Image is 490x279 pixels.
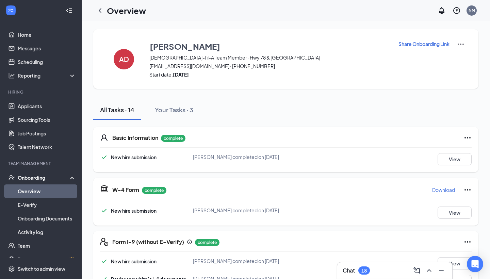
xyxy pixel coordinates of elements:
a: Sourcing Tools [18,113,76,127]
div: Reporting [18,72,76,79]
span: [PERSON_NAME] completed on [DATE] [193,207,279,213]
svg: Checkmark [100,207,108,215]
img: More Actions [457,40,465,48]
a: Talent Network [18,140,76,154]
svg: WorkstreamLogo [7,7,14,14]
h1: Overview [107,5,146,16]
svg: UserCheck [8,174,15,181]
h3: [PERSON_NAME] [150,40,220,52]
div: 18 [361,268,367,274]
strong: [DATE] [173,71,189,78]
span: New hire submission [111,154,157,160]
div: Hiring [8,89,75,95]
h5: Form I-9 (without E-Verify) [112,238,184,246]
button: Share Onboarding Link [398,40,450,48]
p: complete [142,187,166,194]
svg: Checkmark [100,153,108,161]
span: New hire submission [111,208,157,214]
svg: Collapse [66,7,72,14]
svg: FormI9EVerifyIcon [100,238,108,246]
svg: Ellipses [463,238,472,246]
span: [EMAIL_ADDRESS][DOMAIN_NAME] · [PHONE_NUMBER] [149,63,390,69]
a: E-Verify [18,198,76,212]
span: [DEMOGRAPHIC_DATA]-fil-A Team Member · Hwy 78 & [GEOGRAPHIC_DATA] [149,54,390,61]
button: Minimize [436,265,447,276]
div: Team Management [8,161,75,166]
a: Applicants [18,99,76,113]
a: Team [18,239,76,252]
h4: AD [119,57,129,62]
svg: TaxGovernmentIcon [100,184,108,193]
button: [PERSON_NAME] [149,40,390,52]
button: Download [432,184,455,195]
svg: Settings [8,265,15,272]
svg: Ellipses [463,186,472,194]
button: View [438,207,472,219]
button: ChevronUp [424,265,435,276]
a: DocumentsCrown [18,252,76,266]
svg: Info [187,239,192,245]
svg: Ellipses [463,134,472,142]
svg: User [100,134,108,142]
div: Your Tasks · 3 [155,105,193,114]
h5: W-4 Form [112,186,139,194]
svg: Minimize [437,266,445,275]
div: Onboarding [18,174,70,181]
div: NM [469,7,475,13]
h5: Basic Information [112,134,158,142]
a: Job Postings [18,127,76,140]
svg: ComposeMessage [413,266,421,275]
a: Home [18,28,76,42]
button: View [438,153,472,165]
p: complete [195,239,219,246]
svg: ChevronLeft [96,6,104,15]
span: Start date: [149,71,390,78]
a: Onboarding Documents [18,212,76,225]
button: View [438,257,472,269]
span: New hire submission [111,258,157,264]
p: Share Onboarding Link [398,40,450,47]
svg: ChevronUp [425,266,433,275]
div: Open Intercom Messenger [467,256,483,272]
div: All Tasks · 14 [100,105,134,114]
div: Switch to admin view [18,265,65,272]
svg: Checkmark [100,257,108,265]
span: [PERSON_NAME] completed on [DATE] [193,258,279,264]
p: complete [161,135,185,142]
a: Scheduling [18,55,76,69]
svg: QuestionInfo [453,6,461,15]
svg: Analysis [8,72,15,79]
button: ComposeMessage [411,265,422,276]
a: Activity log [18,225,76,239]
p: Download [432,186,455,193]
button: AD [107,40,141,78]
h3: Chat [343,267,355,274]
span: [PERSON_NAME] completed on [DATE] [193,154,279,160]
a: Overview [18,184,76,198]
a: Messages [18,42,76,55]
svg: Notifications [438,6,446,15]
